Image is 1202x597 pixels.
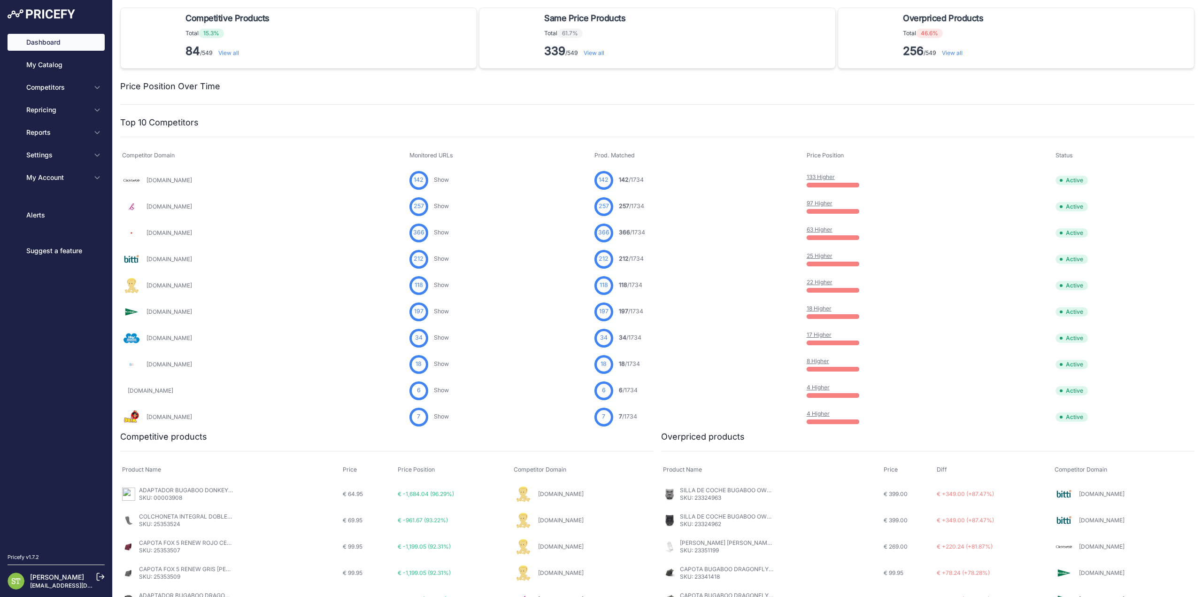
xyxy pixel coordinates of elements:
span: € 269.00 [884,543,908,550]
span: Monitored URLs [409,152,453,159]
a: [DOMAIN_NAME] [146,361,192,368]
a: 257/1734 [619,202,644,209]
span: € -961.67 (93.22%) [398,517,448,524]
span: Price Position [398,466,435,473]
span: € +349.00 (+87.47%) [937,490,994,497]
p: SKU: 23324963 [680,494,774,502]
a: View all [218,49,239,56]
a: [DOMAIN_NAME] [1079,543,1125,550]
a: 118/1734 [619,281,642,288]
button: Competitors [8,79,105,96]
a: 8 Higher [807,357,829,364]
span: 7 [417,412,420,421]
a: [PERSON_NAME] [PERSON_NAME] CON BABY SET2 - White [680,539,840,546]
button: Repricing [8,101,105,118]
h2: Overpriced products [661,430,745,443]
a: Show [434,413,449,420]
p: SKU: 23351199 [680,547,774,554]
p: SKU: 25353507 [139,547,233,554]
span: € 64.95 [343,490,363,497]
span: € -1,199.05 (92.31%) [398,569,451,576]
button: Reports [8,124,105,141]
span: Active [1056,281,1088,290]
span: Active [1056,255,1088,264]
a: [DOMAIN_NAME] [1079,569,1125,576]
a: ADAPTADOR BUGABOO DONKEY MONO PARA MAXI-COSI [139,487,295,494]
span: 34 [415,333,423,342]
a: 4 Higher [807,384,830,391]
span: Same Price Products [544,12,625,25]
span: Overpriced Products [903,12,983,25]
span: € +349.00 (+87.47%) [937,517,994,524]
span: € 399.00 [884,490,908,497]
span: Product Name [663,466,702,473]
span: Repricing [26,105,88,115]
span: 34 [600,333,608,342]
a: [DOMAIN_NAME] [146,282,192,289]
span: € 69.95 [343,517,362,524]
a: [PERSON_NAME] [30,573,84,581]
a: 197/1734 [619,308,643,315]
span: 366 [598,228,609,237]
span: € 399.00 [884,517,908,524]
span: Competitor Domain [122,152,175,159]
span: 142 [619,176,629,183]
p: SKU: 25353509 [139,573,233,581]
span: 197 [599,307,609,316]
span: Prod. Matched [594,152,635,159]
h2: Competitive products [120,430,207,443]
span: Price [343,466,357,473]
span: 366 [619,229,630,236]
span: 142 [599,176,609,185]
span: 197 [619,308,628,315]
span: Product Name [122,466,161,473]
span: € 99.95 [343,543,362,550]
a: [DOMAIN_NAME] [146,413,192,420]
a: Suggest a feature [8,242,105,259]
span: 257 [619,202,629,209]
span: Status [1056,152,1073,159]
a: 34/1734 [619,334,641,341]
a: 7/1734 [619,413,637,420]
p: SKU: 23324962 [680,520,774,528]
a: [DOMAIN_NAME] [146,229,192,236]
span: 61.7% [557,29,583,38]
a: [EMAIL_ADDRESS][DOMAIN_NAME] [30,582,128,589]
a: 142/1734 [619,176,644,183]
p: /549 [903,44,987,59]
span: Price Position [807,152,844,159]
span: Diff [937,466,947,473]
a: Show [434,360,449,367]
span: 366 [413,228,424,237]
a: View all [942,49,963,56]
a: [DOMAIN_NAME] [538,569,584,576]
a: [DOMAIN_NAME] [538,543,584,550]
a: 133 Higher [807,173,835,180]
a: [DOMAIN_NAME] [146,334,192,341]
a: COLCHONETA INTEGRAL DOBLE CONFORT GRIS [PERSON_NAME] [139,513,318,520]
span: Active [1056,333,1088,343]
span: Competitive Products [185,12,270,25]
h2: Top 10 Competitors [120,116,199,129]
a: 6/1734 [619,387,638,394]
a: 25 Higher [807,252,832,259]
span: 34 [619,334,626,341]
span: 197 [414,307,424,316]
span: Active [1056,412,1088,422]
span: 7 [602,412,605,421]
span: 15.3% [199,29,224,38]
a: [DOMAIN_NAME] [146,256,192,263]
span: 18 [416,360,422,369]
span: 6 [417,386,421,395]
a: [DOMAIN_NAME] [538,517,584,524]
span: € -1,199.05 (92.31%) [398,543,451,550]
p: Total [544,29,629,38]
a: CAPOTA FOX 5 RENEW GRIS [PERSON_NAME] [139,566,262,573]
a: 212/1734 [619,255,644,262]
span: € 99.95 [343,569,362,576]
a: Alerts [8,207,105,224]
span: 18 [619,360,625,367]
a: 17 Higher [807,331,832,338]
span: Competitor Domain [1055,466,1107,473]
strong: 256 [903,44,924,58]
